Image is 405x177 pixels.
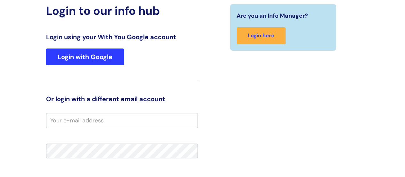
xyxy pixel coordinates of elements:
h3: Login using your With You Google account [46,33,198,41]
a: Login with Google [46,49,124,65]
h2: Login to our info hub [46,4,198,18]
h3: Or login with a different email account [46,95,198,103]
span: Are you an Info Manager? [237,11,308,21]
input: Your e-mail address [46,113,198,128]
a: Login here [237,27,286,44]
